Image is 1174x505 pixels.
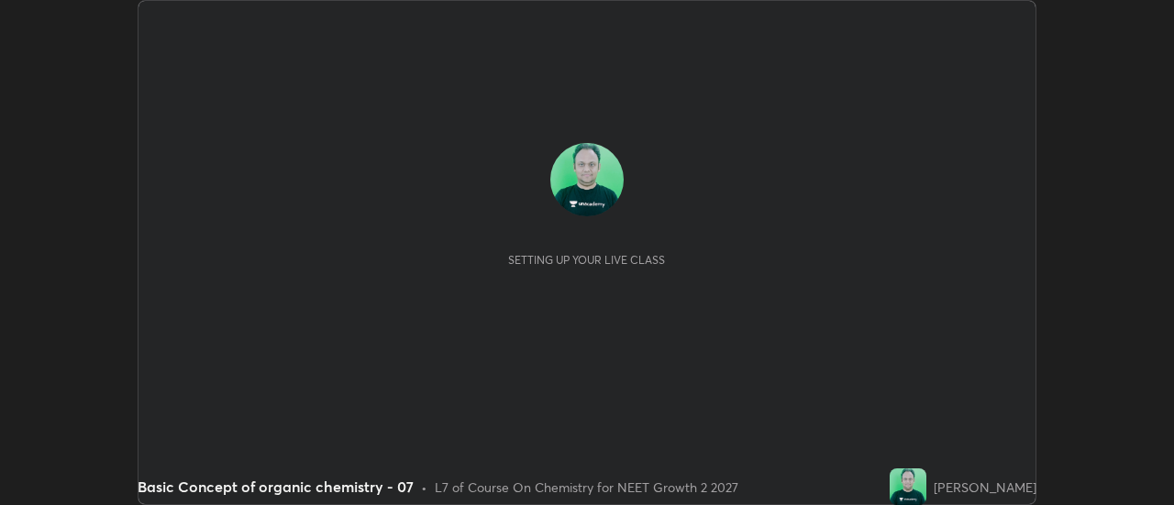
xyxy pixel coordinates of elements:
div: L7 of Course On Chemistry for NEET Growth 2 2027 [435,478,738,497]
div: • [421,478,427,497]
div: Setting up your live class [508,253,665,267]
img: c15116c9c47046c1ae843dded7ebbc2a.jpg [890,468,926,505]
div: Basic Concept of organic chemistry - 07 [138,476,414,498]
div: [PERSON_NAME] [934,478,1036,497]
img: c15116c9c47046c1ae843dded7ebbc2a.jpg [550,143,624,216]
